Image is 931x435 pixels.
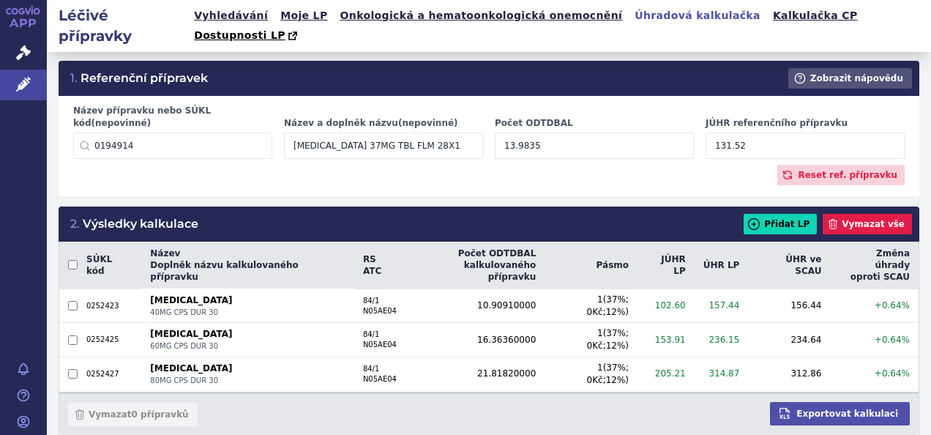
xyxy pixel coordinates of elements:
td: 0252425 [86,323,141,357]
span: 1. [70,71,78,85]
button: Přidat LP [744,214,817,234]
a: Dostupnosti LP [190,26,304,46]
span: N05AE04 [363,340,397,350]
h3: Výsledky kalkulace [70,216,198,232]
label: Název a doplněk názvu [284,117,483,130]
td: 205.21 [638,357,695,392]
td: 10.90910000 [406,289,545,323]
h3: Referenční přípravek [70,70,208,86]
span: (nepovinné) [91,118,152,128]
button: Zobrazit nápovědu [788,68,912,89]
a: Úhradová kalkulačka [630,6,765,26]
td: 0252427 [86,357,141,392]
span: + 0.64 % [875,368,910,379]
td: 0199411 [86,391,141,425]
th: Název Doplněk názvu kalkulovaného přípravku [141,242,354,289]
span: N05AE04 [363,306,397,316]
label: JÚHR referenčního přípravku [706,117,905,130]
input: 75 [495,133,694,159]
span: 84/1 [363,330,397,340]
td: 1 ( 37 %; 0 Kč; 12 %) [545,323,638,357]
button: Vymazat vše [823,214,912,234]
span: + 0.64 % [875,300,910,311]
span: + 0.64 % [875,335,910,345]
button: Reset ref. přípravku [777,165,905,185]
span: 80MG CPS DUR 30 [150,376,345,386]
input: 1927.21 [706,133,905,159]
label: Název přípravku nebo SÚKL kód [73,105,272,130]
td: 156.44 [748,289,830,323]
th: JÚHR LP [638,242,695,289]
td: 102.60 [638,289,695,323]
input: ABASAGLAR nebo 0210171 [73,133,272,159]
td: 88.01 [748,391,830,425]
th: Počet ODTDBAL kalkulovaného přípravku [406,242,545,289]
label: Počet ODTDBAL [495,117,694,130]
th: ÚHR ve SCAU [748,242,830,289]
td: 1 ( 37 %; 0 Kč; 12 %) [545,357,638,392]
span: 2. [70,217,80,231]
input: ABASAGLAR 100U/ML INJ SOL 10X3ML [284,133,483,159]
td: 16.36360000 [406,323,545,357]
td: 312.86 [748,357,830,392]
td: 1 ( 37 %; 0 Kč; 12 %) [545,391,638,425]
th: Změna úhrady oproti SCAU [830,242,919,289]
td: 236.15 [695,323,749,357]
strong: [MEDICAL_DATA] [150,362,345,374]
td: 314.87 [695,357,749,392]
a: Vyhledávání [190,6,272,26]
strong: [MEDICAL_DATA] [150,328,345,340]
td: 153.91 [638,323,695,357]
td: 234.64 [748,323,830,357]
span: 40MG CPS DUR 30 [150,308,345,318]
button: Exportovat kalkulaci [770,402,910,425]
td: 0252423 [86,289,141,323]
strong: [MEDICAL_DATA] [150,294,345,306]
span: 84/1 [363,364,397,374]
td: 5.45450000 [406,391,545,425]
h2: Léčivé přípravky [47,5,190,46]
span: Dostupnosti LP [194,29,285,41]
th: RS ATC [354,242,406,289]
span: 60MG CPS DUR 30 [150,341,345,352]
td: 1 ( 37 %; 0 Kč; 12 %) [545,289,638,323]
td: 51.30 [638,391,695,425]
span: 84/1 [363,296,397,306]
td: 157.44 [695,289,749,323]
span: (nepovinné) [398,118,458,128]
a: Onkologická a hematoonkologická onemocnění [336,6,627,26]
a: Moje LP [276,6,332,26]
th: Pásmo [545,242,638,289]
td: 78.72 [695,391,749,425]
th: SÚKL kód [86,242,141,289]
td: 21.81820000 [406,357,545,392]
a: Kalkulačka CP [769,6,862,26]
th: ÚHR LP [695,242,749,289]
span: N05AE04 [363,374,397,384]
